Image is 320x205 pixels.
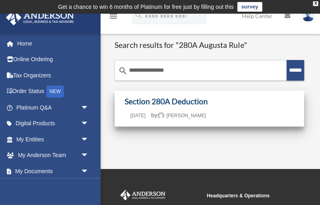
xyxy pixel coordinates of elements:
[80,116,96,132] span: arrow_drop_down
[115,40,304,50] h1: Search results for "280A Augusta Rule"
[313,1,318,6] div: close
[302,10,314,22] img: User Pic
[207,192,289,200] small: Headquarters & Operations
[109,14,118,21] a: menu
[109,11,118,21] i: menu
[6,35,96,52] a: Home
[6,52,101,68] a: Online Ordering
[125,113,151,118] a: [DATE]
[80,99,96,116] span: arrow_drop_down
[80,131,96,148] span: arrow_drop_down
[119,190,167,200] img: Anderson Advisors Platinum Portal
[157,113,206,118] a: [PERSON_NAME]
[6,67,101,83] a: Tax Organizers
[6,147,101,164] a: My Anderson Teamarrow_drop_down
[58,2,234,12] div: Get a chance to win 6 months of Platinum for free just by filling out this
[125,97,208,106] a: Section 280A Deduction
[80,163,96,180] span: arrow_drop_down
[6,131,101,147] a: My Entitiesarrow_drop_down
[6,116,101,132] a: Digital Productsarrow_drop_down
[118,66,128,76] i: search
[6,99,101,116] a: Platinum Q&Aarrow_drop_down
[6,83,101,100] a: Order StatusNEW
[6,163,101,179] a: My Documentsarrow_drop_down
[80,147,96,164] span: arrow_drop_down
[4,10,76,25] img: Anderson Advisors Platinum Portal
[237,2,262,12] a: survey
[151,112,206,118] span: by
[134,11,143,20] i: search
[46,85,64,97] div: NEW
